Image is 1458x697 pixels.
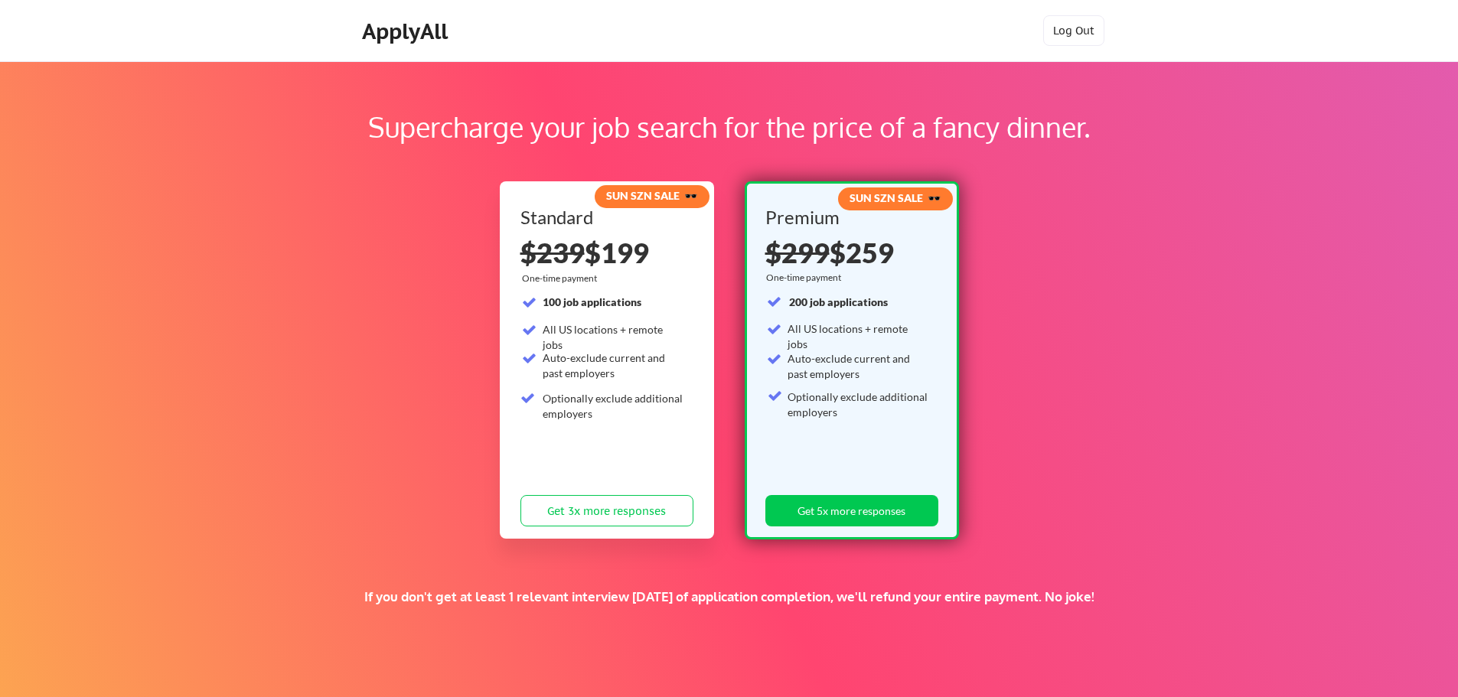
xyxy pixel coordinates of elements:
div: Standard [520,208,688,226]
div: All US locations + remote jobs [788,321,929,351]
div: Premium [765,208,933,226]
div: Optionally exclude additional employers [788,389,929,419]
div: One-time payment [522,272,602,285]
strong: 200 job applications [789,295,888,308]
div: Auto-exclude current and past employers [788,351,929,381]
strong: SUN SZN SALE 🕶️ [850,191,941,204]
div: $199 [520,239,693,266]
div: All US locations + remote jobs [543,322,684,352]
div: Optionally exclude additional employers [543,391,684,421]
s: $299 [765,236,830,269]
div: $259 [765,239,933,266]
button: Log Out [1043,15,1104,46]
button: Get 3x more responses [520,495,693,526]
s: $239 [520,236,585,269]
div: If you don't get at least 1 relevant interview [DATE] of application completion, we'll refund you... [266,588,1192,605]
strong: SUN SZN SALE 🕶️ [606,189,697,202]
button: Get 5x more responses [765,495,938,526]
div: One-time payment [766,272,846,284]
div: ApplyAll [362,18,452,44]
div: Supercharge your job search for the price of a fancy dinner. [98,106,1360,148]
strong: 100 job applications [543,295,641,308]
div: Auto-exclude current and past employers [543,350,684,380]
